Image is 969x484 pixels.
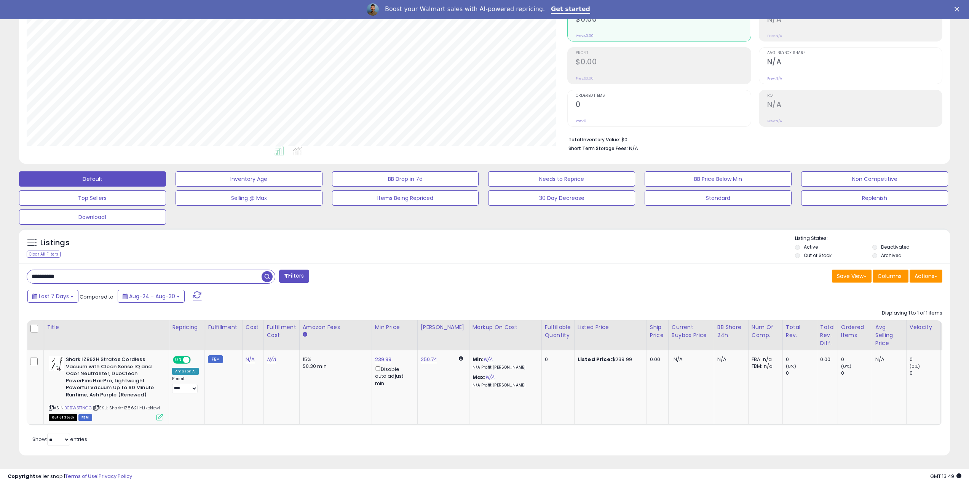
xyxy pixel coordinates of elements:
button: Default [19,171,166,187]
div: BB Share 24h. [717,323,745,339]
small: Amazon Fees. [303,331,307,338]
h2: N/A [767,100,942,110]
b: Listed Price: [578,356,612,363]
small: (0%) [786,363,797,369]
a: N/A [485,374,495,381]
div: 0.00 [650,356,662,363]
div: Amazon Fees [303,323,369,331]
span: | SKU: Shark-IZ862H-LikeNew1 [93,405,160,411]
span: Last 7 Days [39,292,69,300]
div: Avg Selling Price [875,323,903,347]
div: 0 [545,356,568,363]
div: Cost [246,323,260,331]
div: Amazon AI [172,368,199,375]
div: ASIN: [49,356,163,420]
button: Needs to Reprice [488,171,635,187]
button: Non Competitive [801,171,948,187]
div: [PERSON_NAME] [421,323,466,331]
div: FBM: n/a [752,363,777,370]
div: Boost your Walmart sales with AI-powered repricing. [385,5,545,13]
label: Out of Stock [804,252,832,259]
span: Profit [576,51,750,55]
div: Displaying 1 to 1 of 1 items [882,310,942,317]
div: 0 [841,356,872,363]
li: $0 [568,134,937,144]
a: N/A [246,356,255,363]
button: 30 Day Decrease [488,190,635,206]
div: Ship Price [650,323,665,339]
button: Aug-24 - Aug-30 [118,290,185,303]
span: Ordered Items [576,94,750,98]
small: Prev: $0.00 [576,34,594,38]
button: Inventory Age [176,171,322,187]
span: ROI [767,94,942,98]
a: Terms of Use [65,473,97,480]
th: The percentage added to the cost of goods (COGS) that forms the calculator for Min & Max prices. [469,320,541,350]
b: Shark IZ862H Stratos Cordless Vacuum with Clean Sense IQ and Odor Neutralizer, DuoClean PowerFins... [66,356,158,400]
div: 0 [786,370,817,377]
span: Aug-24 - Aug-30 [129,292,175,300]
small: (0%) [910,363,920,369]
small: Prev: N/A [767,119,782,123]
div: Clear All Filters [27,251,61,258]
span: N/A [629,145,638,152]
div: N/A [717,356,742,363]
span: OFF [190,357,202,363]
button: Selling @ Max [176,190,322,206]
h2: $0.00 [576,15,750,25]
button: Top Sellers [19,190,166,206]
small: FBM [208,355,223,363]
button: Standard [645,190,792,206]
div: 0 [841,370,872,377]
div: Total Rev. [786,323,814,339]
div: 0 [910,356,940,363]
small: Prev: $0.00 [576,76,594,81]
b: Max: [473,374,486,381]
strong: Copyright [8,473,35,480]
div: Ordered Items [841,323,869,339]
a: 239.99 [375,356,392,363]
div: 15% [303,356,366,363]
div: Listed Price [578,323,643,331]
p: N/A Profit [PERSON_NAME] [473,383,536,388]
div: Fulfillment Cost [267,323,296,339]
div: Current Buybox Price [672,323,711,339]
div: Min Price [375,323,414,331]
div: Disable auto adjust min [375,365,412,387]
button: Items Being Repriced [332,190,479,206]
div: Markup on Cost [473,323,538,331]
div: N/A [875,356,900,363]
div: Num of Comp. [752,323,779,339]
div: Fulfillable Quantity [545,323,571,339]
label: Archived [881,252,902,259]
div: FBA: n/a [752,356,777,363]
div: 0 [786,356,817,363]
div: $239.99 [578,356,641,363]
a: 250.74 [421,356,437,363]
h2: N/A [767,58,942,68]
button: Columns [873,270,908,283]
b: Total Inventory Value: [568,136,620,143]
small: Prev: 0 [576,119,586,123]
div: 0 [910,370,940,377]
button: Download1 [19,209,166,225]
div: Close [955,7,962,11]
div: Total Rev. Diff. [820,323,835,347]
h2: $0.00 [576,58,750,68]
b: Min: [473,356,484,363]
img: Profile image for Adrian [367,3,379,16]
span: Show: entries [32,436,87,443]
span: Avg. Buybox Share [767,51,942,55]
div: Preset: [172,376,199,393]
span: FBM [78,414,92,421]
span: 2025-09-8 13:49 GMT [930,473,961,480]
img: 418E16fRDBL._SL40_.jpg [49,356,64,371]
span: ON [174,357,183,363]
div: seller snap | | [8,473,132,480]
a: Privacy Policy [99,473,132,480]
button: Last 7 Days [27,290,78,303]
p: Listing States: [795,235,950,242]
div: Velocity [910,323,937,331]
button: Save View [832,270,872,283]
span: Compared to: [80,293,115,300]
